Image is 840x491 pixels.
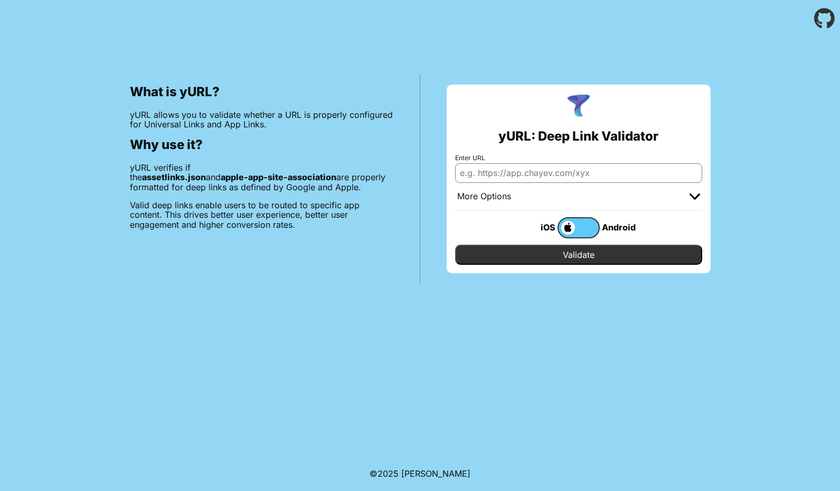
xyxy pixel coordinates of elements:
[130,137,393,152] h2: Why use it?
[221,172,336,182] b: apple-app-site-association
[455,163,702,182] input: e.g. https://app.chayev.com/xyx
[455,245,702,265] input: Validate
[565,93,592,121] img: yURL Logo
[377,468,399,479] span: 2025
[130,85,393,99] h2: What is yURL?
[370,456,470,491] footer: ©
[130,110,393,129] p: yURL allows you to validate whether a URL is properly configured for Universal Links and App Links.
[401,468,470,479] a: Michael Ibragimchayev's Personal Site
[455,154,702,162] label: Enter URL
[130,163,393,192] p: yURL verifies if the and are properly formatted for deep links as defined by Google and Apple.
[600,220,642,234] div: Android
[515,220,558,234] div: iOS
[498,129,658,144] h2: yURL: Deep Link Validator
[457,191,511,202] div: More Options
[142,172,206,182] b: assetlinks.json
[130,200,393,229] p: Valid deep links enable users to be routed to specific app content. This drives better user exper...
[690,193,700,200] img: chevron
